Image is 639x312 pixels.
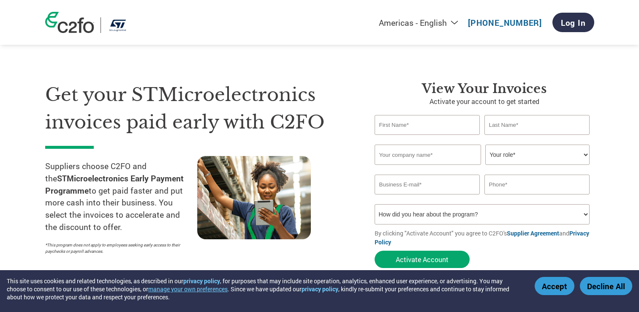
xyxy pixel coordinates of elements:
img: STMicroelectronics [107,17,128,33]
a: privacy policy [183,277,220,285]
a: privacy policy [302,285,338,293]
select: Title/Role [485,145,590,165]
p: Activate your account to get started [375,96,594,107]
input: Invalid Email format [375,175,480,194]
input: Phone* [484,175,590,194]
strong: STMicroelectronics Early Payment Programme [45,173,184,196]
p: *This program does not apply to employees seeking early access to their paychecks or payroll adva... [45,242,189,255]
button: Accept [535,277,574,295]
img: supply chain worker [197,156,311,239]
div: Invalid first name or first name is too long [375,136,480,141]
div: Inavlid Phone Number [484,195,590,201]
img: c2fo logo [45,12,94,33]
button: Decline All [580,277,632,295]
input: First Name* [375,115,480,135]
div: Invalid last name or last name is too long [484,136,590,141]
a: [PHONE_NUMBER] [468,17,542,28]
div: Inavlid Email Address [375,195,480,201]
h1: Get your STMicroelectronics invoices paid early with C2FO [45,81,349,136]
div: Invalid company name or company name is too long [375,166,590,171]
div: This site uses cookies and related technologies, as described in our , for purposes that may incl... [7,277,522,301]
a: Supplier Agreement [507,229,559,237]
a: Privacy Policy [375,229,589,246]
button: Activate Account [375,251,470,268]
p: Suppliers choose C2FO and the to get paid faster and put more cash into their business. You selec... [45,160,197,233]
h3: View your invoices [375,81,594,96]
input: Your company name* [375,145,481,165]
button: manage your own preferences [148,285,228,293]
a: Log In [552,13,594,32]
p: By clicking "Activate Account" you agree to C2FO's and [375,229,594,246]
input: Last Name* [484,115,590,135]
